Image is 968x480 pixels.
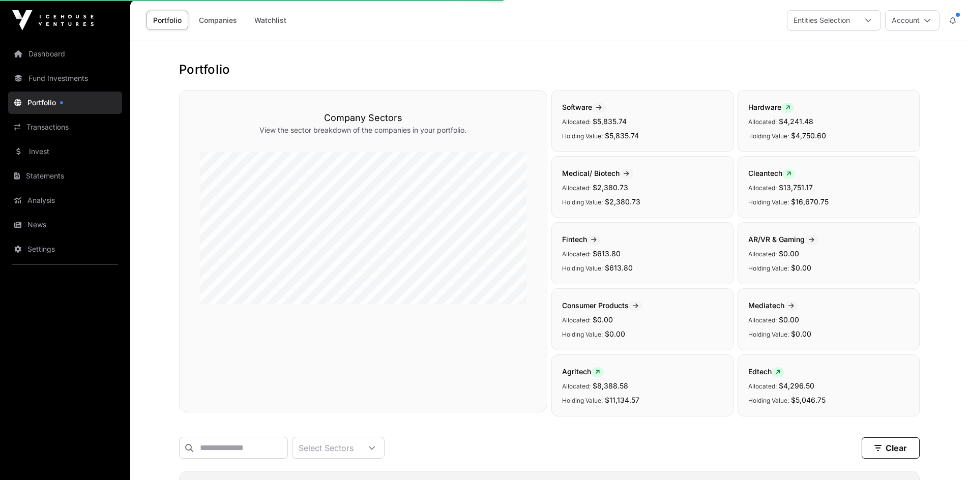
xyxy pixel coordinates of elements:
a: Transactions [8,116,122,138]
span: Holding Value: [748,198,789,206]
p: View the sector breakdown of the companies in your portfolio. [200,125,526,135]
span: Holding Value: [562,331,603,338]
a: Portfolio [8,92,122,114]
span: Holding Value: [748,331,789,338]
span: Allocated: [562,184,591,192]
span: Holding Value: [562,198,603,206]
span: $8,388.58 [593,381,628,390]
a: Invest [8,140,122,163]
span: Cleantech [748,169,795,177]
span: $0.00 [779,249,799,258]
span: Allocated: [748,118,777,126]
span: $0.00 [593,315,613,324]
span: $2,380.73 [593,183,628,192]
span: Allocated: [748,316,777,324]
span: $4,241.48 [779,117,813,126]
span: $5,046.75 [791,396,826,404]
span: Agritech [562,367,604,376]
span: Mediatech [748,301,798,310]
a: News [8,214,122,236]
span: Hardware [748,103,794,111]
h3: Company Sectors [200,111,526,125]
iframe: Chat Widget [917,431,968,480]
span: Allocated: [562,382,591,390]
span: Allocated: [748,184,777,192]
span: Consumer Products [562,301,642,310]
img: Icehouse Ventures Logo [12,10,94,31]
span: $0.00 [791,263,811,272]
button: Account [885,10,940,31]
span: $2,380.73 [605,197,640,206]
span: $11,134.57 [605,396,639,404]
span: Holding Value: [748,264,789,272]
span: Holding Value: [562,264,603,272]
span: Allocated: [562,118,591,126]
div: Entities Selection [787,11,856,30]
div: Select Sectors [292,437,360,458]
span: $613.80 [605,263,633,272]
a: Watchlist [248,11,293,30]
span: Allocated: [562,250,591,258]
span: $5,835.74 [593,117,627,126]
span: $0.00 [791,329,811,338]
span: $13,751.17 [779,183,813,192]
h1: Portfolio [179,62,920,78]
span: AR/VR & Gaming [748,235,818,244]
span: Holding Value: [748,397,789,404]
span: $4,296.50 [779,381,814,390]
span: $0.00 [779,315,799,324]
span: Allocated: [748,250,777,258]
span: Edtech [748,367,784,376]
span: $0.00 [605,329,625,338]
span: $16,670.75 [791,197,829,206]
span: Allocated: [562,316,591,324]
span: $4,750.60 [791,131,826,140]
a: Dashboard [8,43,122,65]
a: Analysis [8,189,122,212]
span: Fintech [562,235,601,244]
span: Holding Value: [562,132,603,140]
span: Allocated: [748,382,777,390]
span: Software [562,103,606,111]
span: $5,835.74 [605,131,639,140]
button: Clear [862,437,920,459]
a: Statements [8,165,122,187]
a: Companies [192,11,244,30]
span: Holding Value: [748,132,789,140]
span: $613.80 [593,249,621,258]
span: Holding Value: [562,397,603,404]
span: Medical/ Biotech [562,169,633,177]
a: Portfolio [146,11,188,30]
a: Fund Investments [8,67,122,89]
a: Settings [8,238,122,260]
